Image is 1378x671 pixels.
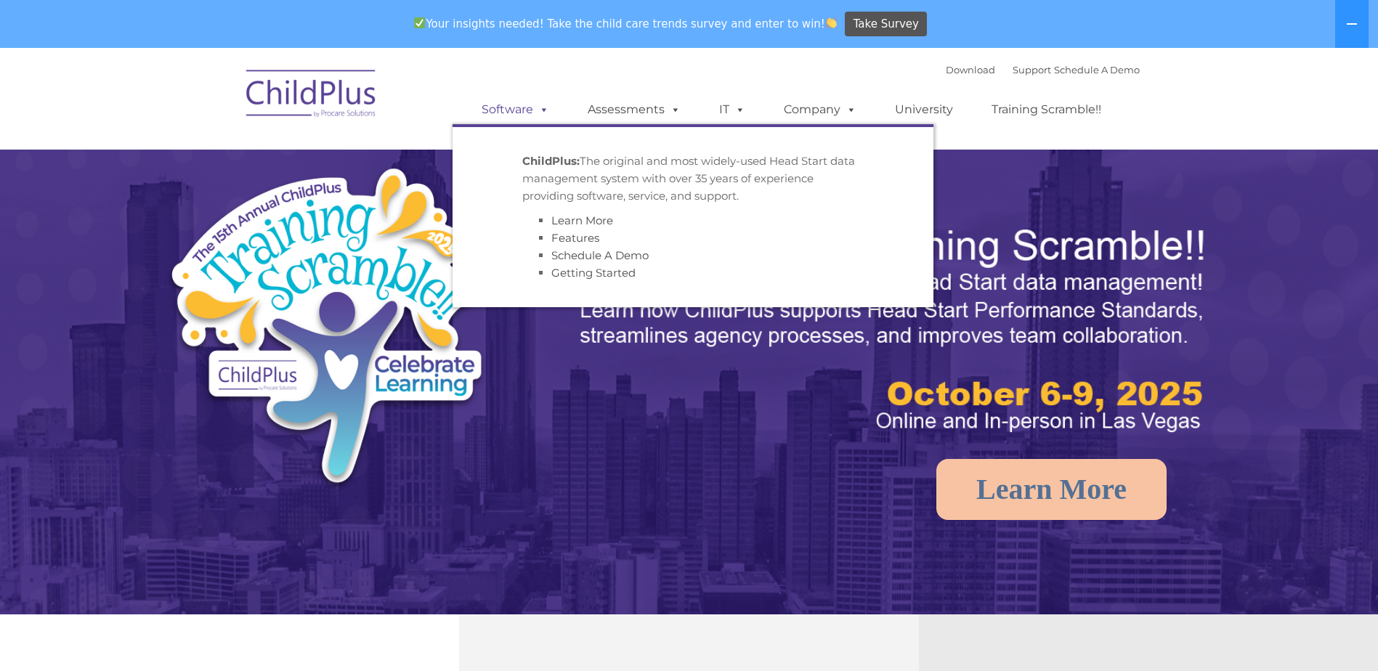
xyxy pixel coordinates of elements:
a: Schedule A Demo [551,248,649,262]
span: Last name [202,96,246,107]
a: Take Survey [845,12,927,37]
a: Getting Started [551,266,636,280]
a: Learn More [551,213,613,227]
a: Schedule A Demo [1054,64,1140,76]
span: Your insights needed! Take the child care trends survey and enter to win! [408,9,843,38]
a: Learn More [936,459,1167,520]
a: Training Scramble!! [977,95,1116,124]
a: Assessments [573,95,695,124]
img: 👏 [826,17,837,28]
a: Support [1013,64,1051,76]
strong: ChildPlus: [522,154,580,168]
a: IT [705,95,760,124]
a: Features [551,231,599,245]
span: Phone number [202,155,264,166]
font: | [946,64,1140,76]
a: Software [467,95,564,124]
img: ChildPlus by Procare Solutions [239,60,384,132]
p: The original and most widely-used Head Start data management system with over 35 years of experie... [522,152,864,205]
span: Take Survey [854,12,919,37]
a: Download [946,64,995,76]
a: Company [769,95,871,124]
img: ✅ [414,17,425,28]
a: University [880,95,968,124]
